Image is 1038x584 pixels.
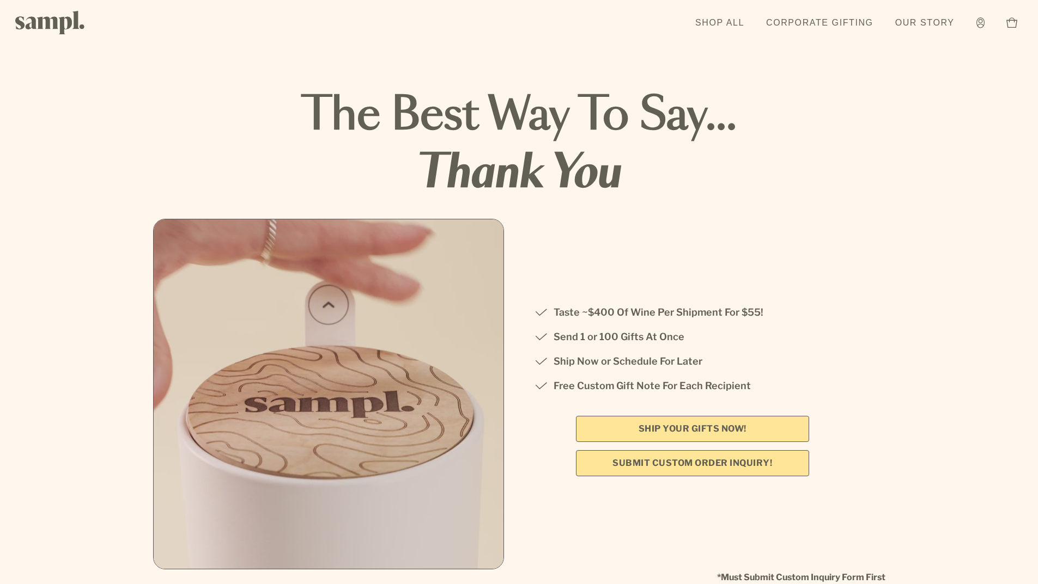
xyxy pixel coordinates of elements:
strong: thank you [153,145,885,202]
a: SHIP YOUR GIFTS NOW! [576,416,809,442]
li: Ship Now or Schedule For Later [535,353,851,370]
a: Submit Custom Order Inquiry! [576,450,809,476]
img: Sampl logo [15,11,85,34]
a: Corporate Gifting [761,11,879,35]
li: Taste ~$400 Of Wine Per Shipment For $55! [535,304,851,321]
li: Free Custom Gift Note For Each Recipient [535,378,851,394]
a: Our Story [890,11,960,35]
strong: The best way to say [301,94,737,138]
a: Shop All [690,11,750,35]
span: ... [706,94,737,138]
li: Send 1 or 100 Gifts At Once [535,329,851,345]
